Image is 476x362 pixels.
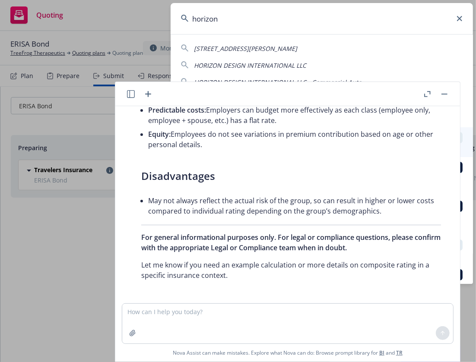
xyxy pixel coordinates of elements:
[148,194,441,218] li: May not always reflect the actual risk of the group, so can result in higher or lower costs compa...
[194,78,362,86] span: HORIZON DESIGN INTERNATIONAL LLC - Commercial Auto
[379,349,384,356] a: BI
[148,129,171,139] span: Equity:
[194,44,297,53] span: [STREET_ADDRESS][PERSON_NAME]
[148,127,441,151] li: Employees do not see variations in premium contribution based on age or other personal details.
[396,349,403,356] a: TR
[148,103,441,127] li: Employers can budget more effectively as each class (employee only, employee + spouse, etc.) has ...
[171,3,473,34] input: Search...
[173,344,403,362] span: Nova Assist can make mistakes. Explore what Nova can do: Browse prompt library for and
[148,105,206,115] span: Predictable costs:
[141,233,441,252] span: For general informational purposes only. For legal or compliance questions, please confirm with t...
[194,61,306,69] span: HORIZON DESIGN INTERNATIONAL LLC
[141,169,441,183] h3: Disadvantages
[141,260,441,280] p: Let me know if you need an example calculation or more details on composite rating in a specific ...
